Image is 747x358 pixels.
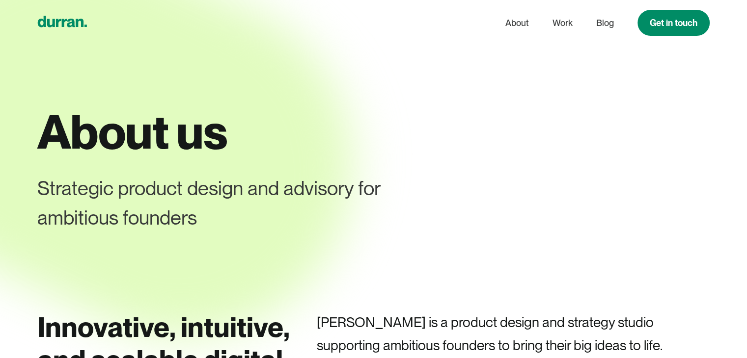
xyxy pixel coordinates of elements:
a: home [37,13,87,32]
div: Strategic product design and advisory for ambitious founders [37,174,462,232]
a: Blog [596,14,614,32]
h1: About us [37,106,710,158]
a: Work [553,14,573,32]
a: Get in touch [637,10,710,36]
a: About [505,14,529,32]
